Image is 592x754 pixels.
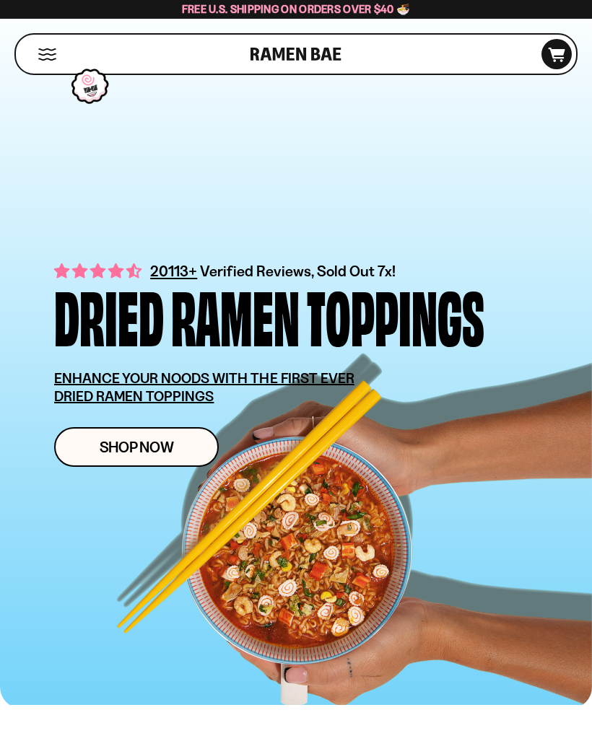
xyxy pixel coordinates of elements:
span: Verified Reviews, Sold Out 7x! [200,262,396,280]
div: Dried [54,282,164,348]
u: ENHANCE YOUR NOODS WITH THE FIRST EVER DRIED RAMEN TOPPINGS [54,369,354,405]
span: 20113+ [150,260,197,282]
div: Ramen [171,282,300,348]
div: Toppings [307,282,484,348]
span: Free U.S. Shipping on Orders over $40 🍜 [182,2,411,16]
button: Mobile Menu Trigger [38,48,57,61]
span: Shop Now [100,439,174,455]
a: Shop Now [54,427,219,467]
